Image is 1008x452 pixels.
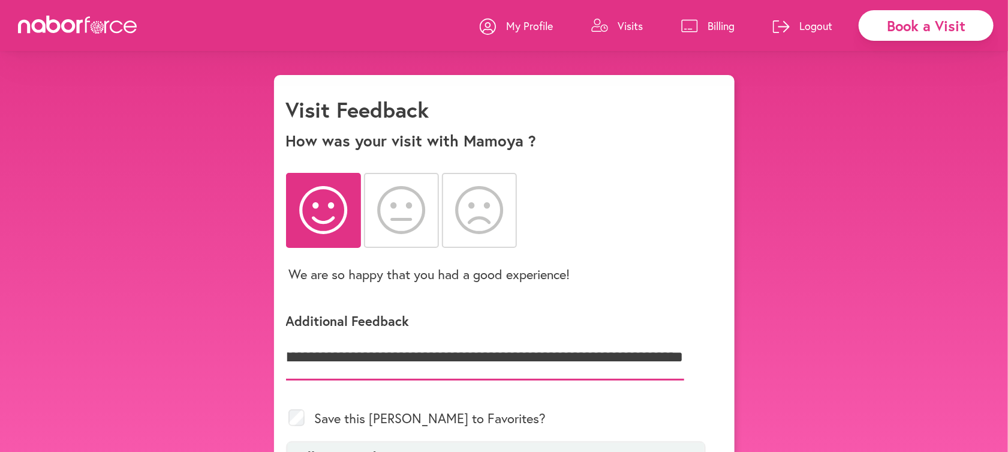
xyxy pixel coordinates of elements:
p: Billing [708,19,735,33]
a: Logout [773,8,832,44]
div: Book a Visit [859,10,994,41]
p: We are so happy that you had a good experience! [289,265,570,283]
a: Billing [681,8,735,44]
a: My Profile [480,8,553,44]
div: Save this [PERSON_NAME] to Favorites? [286,395,706,441]
p: Visits [618,19,643,33]
a: Visits [591,8,643,44]
p: How was your visit with Mamoya ? [286,131,723,150]
p: Additional Feedback [286,312,706,330]
p: My Profile [506,19,553,33]
h1: Visit Feedback [286,97,429,122]
p: Logout [799,19,832,33]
